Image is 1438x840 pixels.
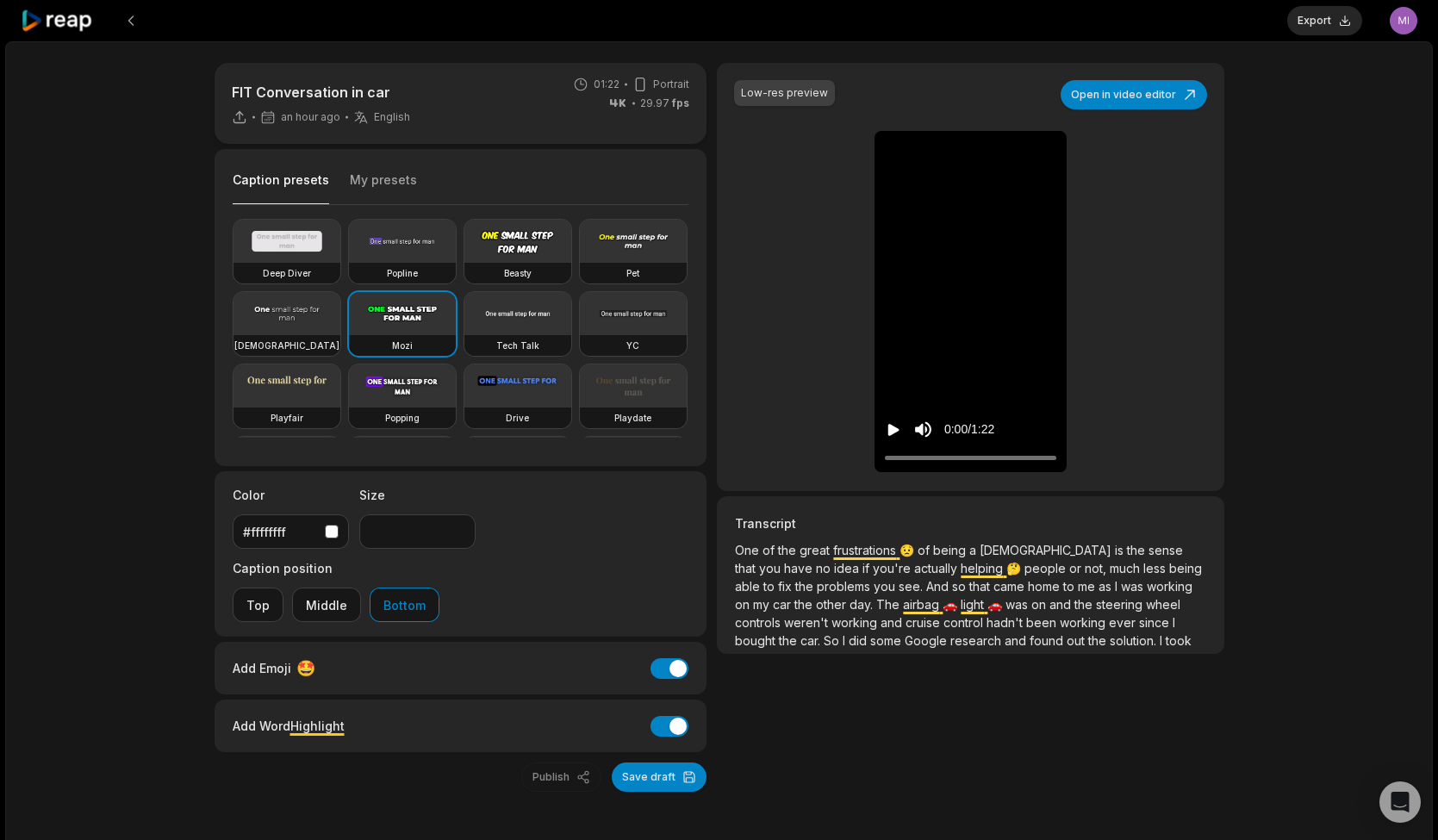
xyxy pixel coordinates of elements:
h3: Mozi [392,339,413,352]
span: the [1127,543,1149,557]
h3: Tech Talk [496,339,539,352]
span: being [933,543,969,557]
h3: Pet [626,266,639,280]
span: And [926,579,952,594]
span: have [784,561,816,576]
span: found [1030,633,1067,648]
span: out [1067,633,1088,648]
span: I [843,633,849,648]
div: 0:00 / 1:22 [944,420,994,439]
span: Portrait [653,77,689,92]
h3: Popping [385,411,420,425]
span: 29.97 [640,96,689,111]
h3: Playfair [271,411,303,425]
span: less [1143,561,1169,576]
span: came [993,579,1028,594]
button: Bottom [370,588,439,622]
button: Play video [885,414,902,445]
span: much [1110,561,1143,576]
span: working [831,615,881,630]
span: no [816,561,834,576]
span: Add Emoji [233,659,291,677]
span: The [876,597,903,612]
span: you're [873,561,914,576]
div: Open Intercom Messenger [1379,781,1421,823]
span: hadn't [987,615,1026,630]
span: the [1074,597,1096,612]
span: and [881,615,906,630]
span: car [773,597,794,612]
span: since [1139,615,1173,630]
span: fix [778,579,795,594]
div: Add Word [233,714,345,737]
span: was [1005,597,1031,612]
label: Size [359,486,476,504]
span: home [1028,579,1063,594]
span: on [1031,597,1049,612]
span: bought [735,633,779,648]
span: been [1026,615,1060,630]
span: One [735,543,763,557]
span: the [794,597,816,612]
p: FIT Conversation in car [232,82,410,103]
span: and [1049,597,1074,612]
label: Caption position [233,559,439,577]
button: #ffffffff [233,514,349,549]
span: to [763,579,778,594]
span: an hour ago [281,110,340,124]
span: of [763,543,778,557]
span: research [950,633,1005,648]
span: was [1121,579,1147,594]
label: Color [233,486,349,504]
span: working [1147,579,1192,594]
span: if [862,561,873,576]
span: car. [800,633,824,648]
h3: Deep Diver [263,266,311,280]
button: Caption presets [233,171,329,205]
h3: Beasty [504,266,532,280]
span: not, [1085,561,1110,576]
span: that [735,561,759,576]
span: steering [1096,597,1146,612]
button: Export [1287,6,1362,35]
span: sense [1149,543,1183,557]
span: as [1099,579,1115,594]
span: is [1115,543,1127,557]
button: Save draft [612,762,707,792]
h3: YC [626,339,639,352]
span: great [800,543,833,557]
span: and [1005,633,1030,648]
span: or [1069,561,1085,576]
span: of [918,543,933,557]
span: other [816,597,850,612]
span: a [969,543,980,557]
span: fps [672,96,689,109]
span: to [1063,579,1078,594]
span: frustrations [833,543,900,557]
span: cruise [906,615,943,630]
span: my [753,597,773,612]
span: 01:22 [594,77,619,92]
span: I [1173,615,1175,630]
span: Google [905,633,950,648]
span: the [778,543,800,557]
span: did [849,633,870,648]
span: working [1060,615,1109,630]
span: 🤩 [296,656,315,680]
span: Highlight [290,719,345,733]
span: problems [817,579,874,594]
span: English [374,110,410,124]
span: control [943,615,987,630]
span: light [961,597,987,612]
span: see. [899,579,926,594]
span: people [1024,561,1069,576]
span: on [735,597,753,612]
span: controls [735,615,784,630]
h3: Drive [506,411,529,425]
span: airbag [903,597,943,612]
span: the [779,633,800,648]
span: solution. [1110,633,1160,648]
button: My presets [350,171,417,204]
span: actually [914,561,961,576]
span: you [874,579,899,594]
